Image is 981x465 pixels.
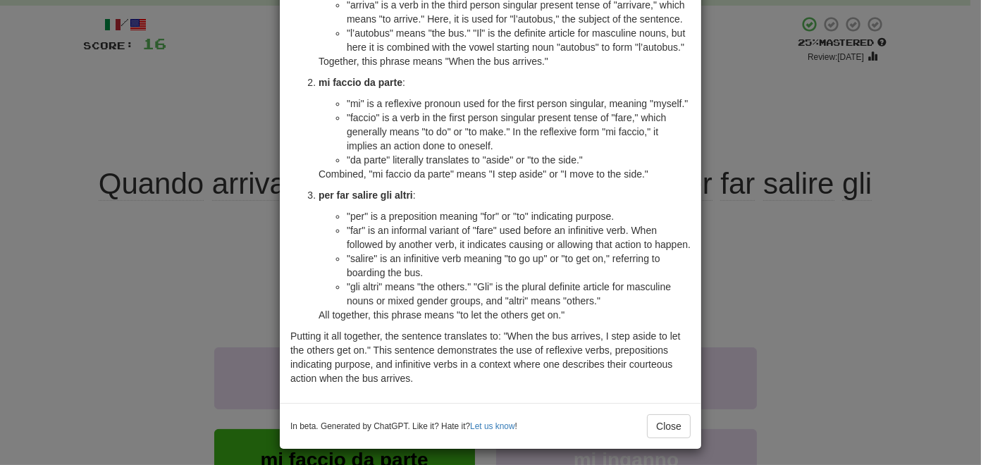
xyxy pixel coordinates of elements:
li: "per" is a preposition meaning "for" or "to" indicating purpose. [347,209,691,223]
p: : [319,75,691,89]
p: Combined, "mi faccio da parte" means "I step aside" or "I move to the side." [319,167,691,181]
li: "salire" is an infinitive verb meaning "to go up" or "to get on," referring to boarding the bus. [347,252,691,280]
p: : [319,188,691,202]
li: "mi" is a reflexive pronoun used for the first person singular, meaning "myself." [347,97,691,111]
strong: mi faccio da parte [319,77,402,88]
li: "l’autobus" means "the bus." "Il" is the definite article for masculine nouns, but here it is com... [347,26,691,54]
p: Together, this phrase means "When the bus arrives." [319,54,691,68]
button: Close [647,414,691,438]
li: "far" is an informal variant of "fare" used before an infinitive verb. When followed by another v... [347,223,691,252]
strong: per far salire gli altri [319,190,413,201]
li: "da parte" literally translates to "aside" or "to the side." [347,153,691,167]
li: "gli altri" means "the others." "Gli" is the plural definite article for masculine nouns or mixed... [347,280,691,308]
li: "faccio" is a verb in the first person singular present tense of "fare," which generally means "t... [347,111,691,153]
p: All together, this phrase means "to let the others get on." [319,308,691,322]
small: In beta. Generated by ChatGPT. Like it? Hate it? ! [290,421,517,433]
p: Putting it all together, the sentence translates to: "When the bus arrives, I step aside to let t... [290,329,691,385]
a: Let us know [470,421,514,431]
